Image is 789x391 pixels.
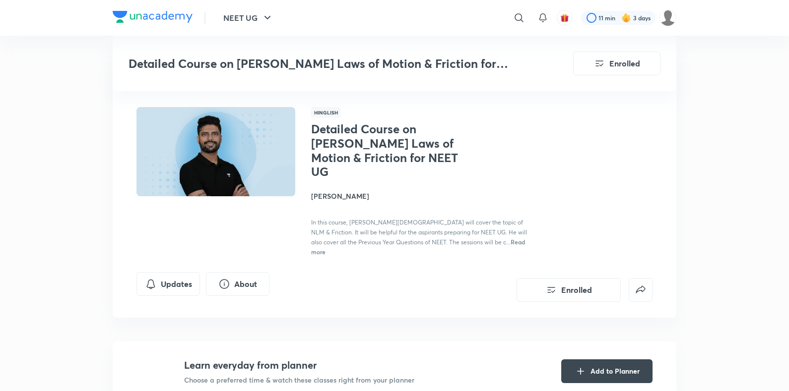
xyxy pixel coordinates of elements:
[621,13,631,23] img: streak
[135,106,297,197] img: Thumbnail
[184,358,414,373] h4: Learn everyday from planner
[217,8,279,28] button: NEET UG
[659,9,676,26] img: ANSHITA AGRAWAL
[311,219,527,246] span: In this course, [PERSON_NAME][DEMOGRAPHIC_DATA] will cover the topic of NLM & Friction. It will b...
[311,191,533,201] h4: [PERSON_NAME]
[113,11,193,23] img: Company Logo
[206,272,269,296] button: About
[184,375,414,385] p: Choose a preferred time & watch these classes right from your planner
[311,107,341,118] span: Hinglish
[557,10,573,26] button: avatar
[573,52,660,75] button: Enrolled
[560,13,569,22] img: avatar
[113,11,193,25] a: Company Logo
[561,359,653,383] button: Add to Planner
[517,278,621,302] button: Enrolled
[311,122,473,179] h1: Detailed Course on [PERSON_NAME] Laws of Motion & Friction for NEET UG
[629,278,653,302] button: false
[136,272,200,296] button: Updates
[129,56,517,71] h3: Detailed Course on [PERSON_NAME] Laws of Motion & Friction for NEET UG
